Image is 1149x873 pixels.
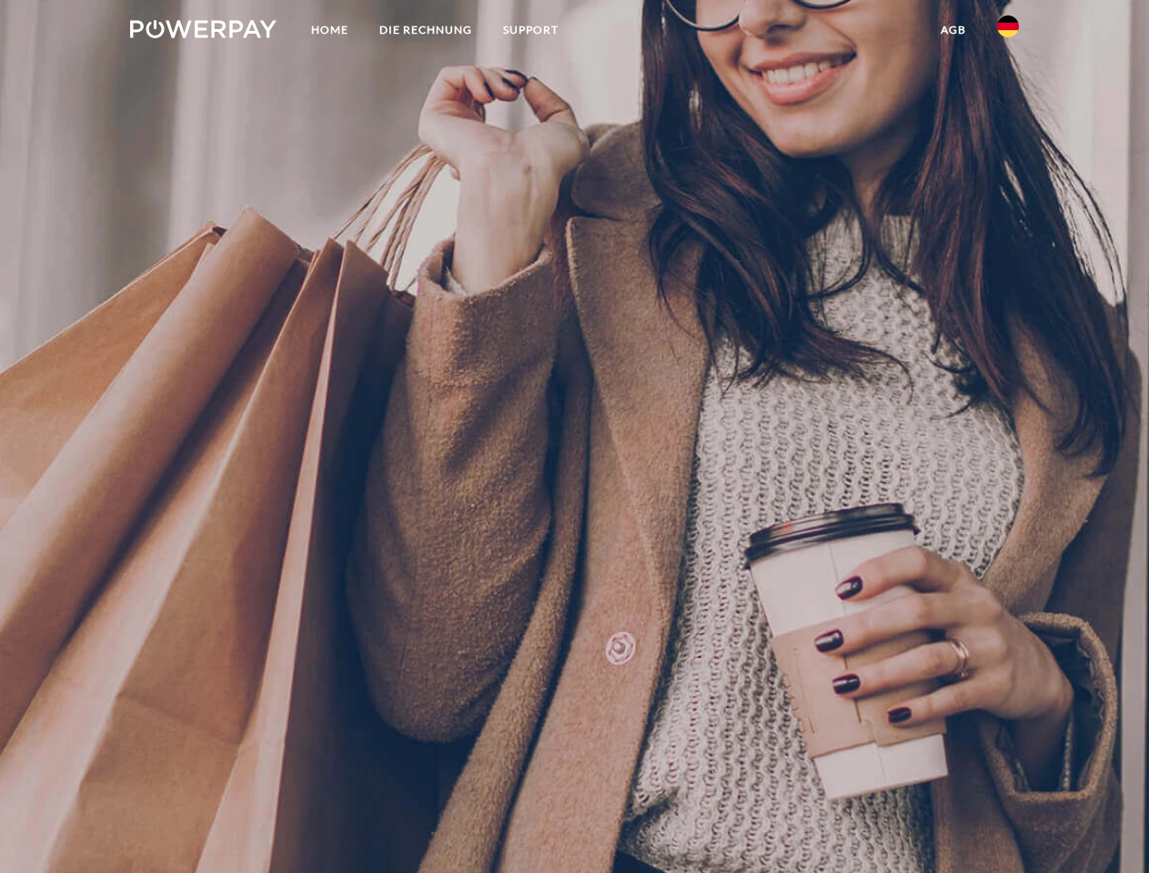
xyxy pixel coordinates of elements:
[296,14,364,46] a: Home
[364,14,488,46] a: DIE RECHNUNG
[130,20,277,38] img: logo-powerpay-white.svg
[488,14,574,46] a: SUPPORT
[997,15,1019,37] img: de
[925,14,982,46] a: agb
